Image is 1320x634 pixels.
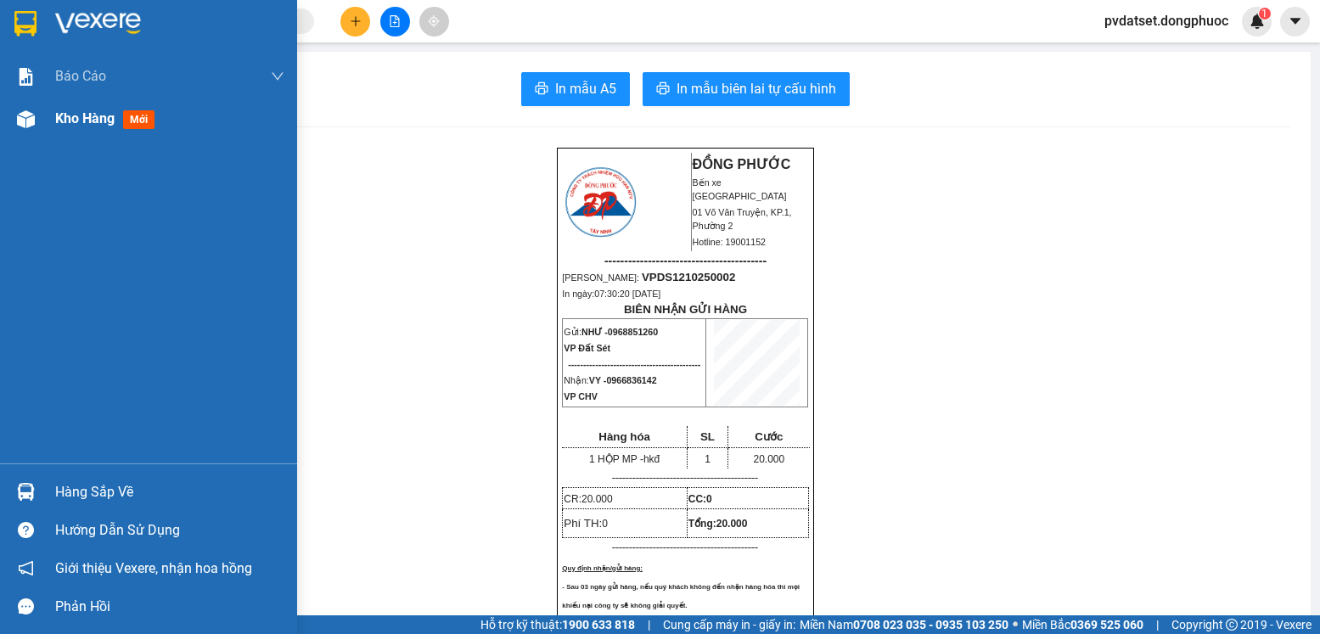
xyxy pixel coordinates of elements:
img: logo [6,10,81,85]
span: 0968851260 [608,327,658,337]
span: 07:30:20 [DATE] [594,289,660,299]
span: Báo cáo [55,65,106,87]
strong: CC: [688,493,712,505]
span: 1 HỘP MP - [589,453,660,465]
span: VY - [589,375,657,385]
img: warehouse-icon [17,110,35,128]
span: Hotline: 19001152 [693,237,767,247]
span: plus [350,15,362,27]
span: 20.000 [754,453,785,465]
span: 0966836142 [606,375,656,385]
span: SL [700,430,715,443]
div: Hàng sắp về [55,480,284,505]
span: VP CHV [564,391,597,401]
strong: 0369 525 060 [1070,618,1143,631]
strong: BIÊN NHẬN GỬI HÀNG [624,303,747,316]
span: Giới thiệu Vexere, nhận hoa hồng [55,558,252,579]
span: Kho hàng [55,110,115,126]
span: CR: [564,493,612,505]
span: | [648,615,650,634]
span: ----------------------------------------- [604,254,767,267]
button: aim [419,7,449,36]
span: Gửi: [564,327,658,337]
span: 1 [705,453,711,465]
span: In ngày: [562,289,660,299]
img: warehouse-icon [17,483,35,501]
span: ----------------------------------------- [46,92,208,105]
img: logo-vxr [14,11,37,36]
span: Hỗ trợ kỹ thuật: [480,615,635,634]
span: VP Đất Sét [564,343,610,353]
span: Miền Bắc [1022,615,1143,634]
span: hkđ [643,453,660,465]
span: printer [656,81,670,98]
strong: 0708 023 035 - 0935 103 250 [853,618,1008,631]
span: In ngày: [5,123,104,133]
span: ⚪️ [1013,621,1018,628]
span: | [1156,615,1159,634]
span: Cước [755,430,783,443]
span: Cung cấp máy in - giấy in: [663,615,795,634]
button: caret-down [1280,7,1310,36]
span: Bến xe [GEOGRAPHIC_DATA] [134,27,228,48]
span: 01 Võ Văn Truyện, KP.1, Phường 2 [134,51,233,72]
span: 20.000 [581,493,613,505]
span: 1 [1261,8,1267,20]
span: mới [123,110,154,129]
span: Nhận: [564,375,656,385]
button: printerIn mẫu biên lai tự cấu hình [643,72,850,106]
img: icon-new-feature [1250,14,1265,29]
span: -------------------------------------------- [568,359,700,369]
span: down [271,70,284,83]
span: 01 Võ Văn Truyện, KP.1, Phường 2 [693,207,792,231]
div: Phản hồi [55,594,284,620]
span: [PERSON_NAME]: [562,272,735,283]
span: question-circle [18,522,34,538]
span: Phí TH: [564,517,608,530]
span: Quy định nhận/gửi hàng: [562,564,643,572]
div: Hướng dẫn sử dụng [55,518,284,543]
span: aim [428,15,440,27]
span: Hàng hóa [598,430,650,443]
img: solution-icon [17,68,35,86]
span: pvdatset.dongphuoc [1091,10,1242,31]
span: [PERSON_NAME]: [5,109,178,120]
span: 07:30:20 [DATE] [37,123,104,133]
button: printerIn mẫu A5 [521,72,630,106]
span: notification [18,560,34,576]
span: VPDS1210250002 [642,271,735,283]
span: In mẫu biên lai tự cấu hình [677,78,836,99]
span: 0 [706,493,712,505]
span: VPDS1210250002 [85,108,178,121]
sup: 1 [1259,8,1271,20]
span: message [18,598,34,614]
span: NHƯ - [581,327,658,337]
p: ------------------------------------------- [562,471,808,485]
span: Tổng: [688,518,748,530]
button: file-add [380,7,410,36]
strong: 1900 633 818 [562,618,635,631]
span: printer [535,81,548,98]
span: file-add [389,15,401,27]
button: plus [340,7,370,36]
strong: ĐỒNG PHƯỚC [693,157,791,171]
p: ------------------------------------------- [562,541,808,554]
span: In mẫu A5 [555,78,616,99]
span: Bến xe [GEOGRAPHIC_DATA] [693,177,787,201]
strong: ĐỒNG PHƯỚC [134,9,233,24]
span: copyright [1226,619,1238,631]
span: 20.000 [716,518,748,530]
span: 0 [602,518,608,530]
span: caret-down [1288,14,1303,29]
span: - Sau 03 ngày gửi hàng, nếu quý khách không đến nhận hàng hóa thì mọi khiếu nại công ty sẽ không ... [562,583,800,609]
span: Miền Nam [800,615,1008,634]
span: Hotline: 19001152 [134,76,208,86]
img: logo [563,165,638,239]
